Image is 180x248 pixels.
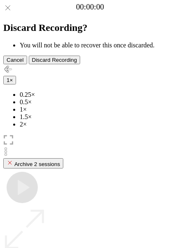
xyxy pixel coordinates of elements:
button: Cancel [3,56,27,64]
button: 1× [3,76,16,84]
li: 1× [20,106,177,113]
li: 1.5× [20,113,177,121]
li: 2× [20,121,177,128]
div: Archive 2 sessions [7,159,60,167]
button: Archive 2 sessions [3,158,63,168]
a: 00:00:00 [76,2,104,12]
button: Discard Recording [29,56,81,64]
h2: Discard Recording? [3,22,177,33]
li: 0.5× [20,98,177,106]
li: 0.25× [20,91,177,98]
span: 1 [7,77,9,83]
li: You will not be able to recover this once discarded. [20,42,177,49]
